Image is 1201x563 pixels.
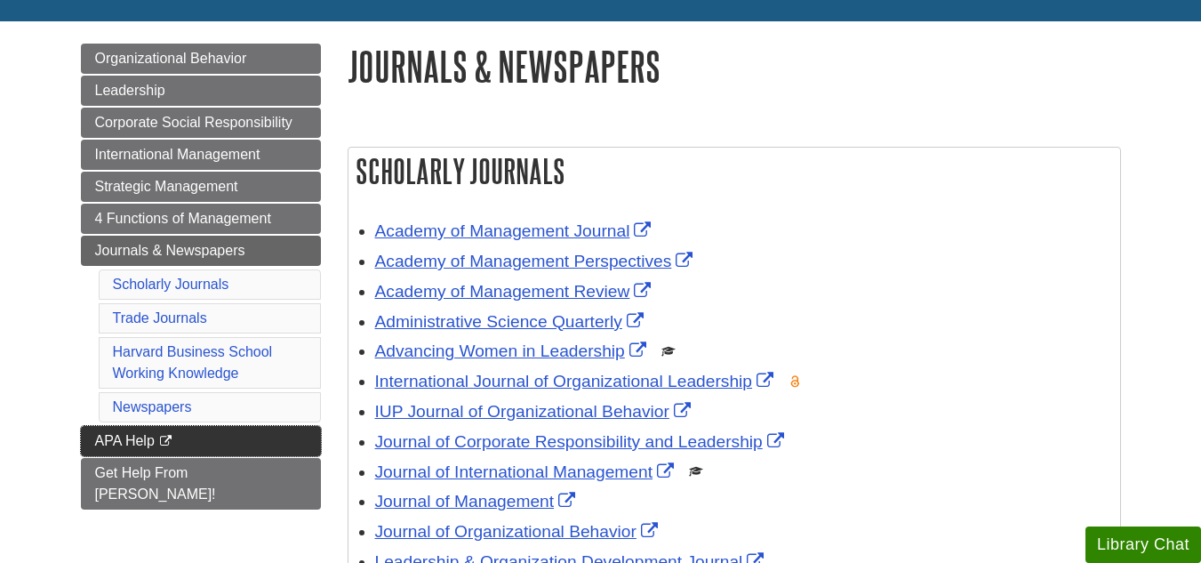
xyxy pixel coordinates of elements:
[113,310,207,326] a: Trade Journals
[95,115,292,130] span: Corporate Social Responsibility
[95,243,245,258] span: Journals & Newspapers
[95,465,216,502] span: Get Help From [PERSON_NAME]!
[81,140,321,170] a: International Management
[113,344,273,381] a: Harvard Business School Working Knowledge
[81,458,321,510] a: Get Help From [PERSON_NAME]!
[95,211,271,226] span: 4 Functions of Management
[375,432,789,451] a: Link opens in new window
[348,148,1120,195] h2: Scholarly Journals
[375,492,580,511] a: Link opens in new window
[375,462,679,481] a: Link opens in new window
[95,83,165,98] span: Leadership
[113,277,229,292] a: Scholarly Journals
[375,312,648,331] a: Link opens in new window
[348,44,1121,89] h1: Journals & Newspapers
[689,464,703,479] img: Scholarly or Peer Reviewed
[158,436,173,447] i: This link opens in a new window
[375,522,662,541] a: Link opens in new window
[81,44,321,74] a: Organizational Behavior
[95,433,155,448] span: APA Help
[81,76,321,106] a: Leadership
[81,204,321,234] a: 4 Functions of Management
[1085,527,1201,563] button: Library Chat
[95,179,238,194] span: Strategic Management
[113,399,192,414] a: Newspapers
[95,51,247,66] span: Organizational Behavior
[81,426,321,456] a: APA Help
[375,372,779,390] a: Link opens in new window
[81,172,321,202] a: Strategic Management
[375,282,656,301] a: Link opens in new window
[661,344,676,358] img: Scholarly or Peer Reviewed
[95,147,260,162] span: International Management
[375,221,656,240] a: Link opens in new window
[375,402,695,421] a: Link opens in new window
[81,108,321,138] a: Corporate Social Responsibility
[81,44,321,510] div: Guide Page Menu
[375,252,698,270] a: Link opens in new window
[375,342,651,360] a: Link opens in new window
[81,236,321,266] a: Journals & Newspapers
[789,374,802,389] img: Open Access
